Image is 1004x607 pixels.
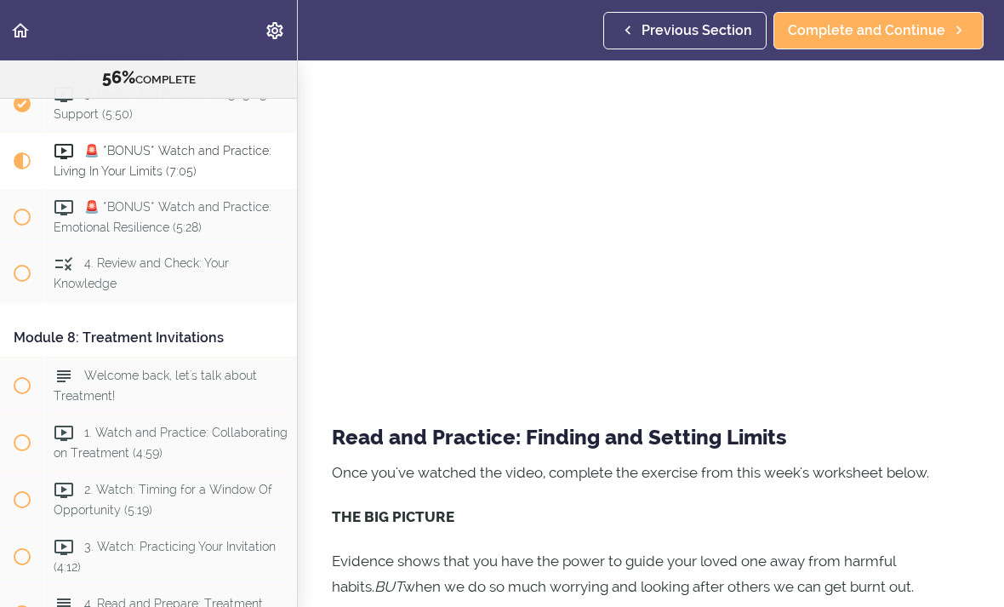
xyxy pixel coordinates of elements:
a: Previous Section [603,12,767,49]
span: Welcome back, let's talk about Treatment! [54,369,257,403]
span: 3. Watch: Practicing Your Invitation (4:12) [54,541,276,574]
span: when we do so much worrying and looking after others we can get burnt out. [403,578,914,595]
strong: Read and Practice: Finding and Setting Limits [332,425,786,450]
span: Previous Section [642,20,752,41]
span: 56% [102,67,135,88]
span: Evidence shows that you have the power to guide your loved one away from harmful habits. [332,553,896,595]
span: 🚨 *BONUS* Watch and Practice: Living In Your Limits (7:05) [54,144,271,177]
svg: Settings Menu [265,20,285,41]
iframe: Video Player [332,21,970,381]
svg: Back to course curriculum [10,20,31,41]
em: BUT [374,578,403,595]
span: 🚨 *BONUS* Watch and Practice: Emotional Resilience (5:28) [54,200,271,233]
span: 2. Watch: Timing for a Window Of Opportunity (5:19) [54,484,272,517]
span: Once you've watched the video, complete the exercise from this week's worksheet below. [332,464,929,481]
span: Complete and Continue [788,20,945,41]
span: 4. Review and Check: Your Knowledge [54,257,229,290]
span: 1. Watch and Practice: Collaborating on Treatment (4:59) [54,427,288,460]
a: Complete and Continue [773,12,984,49]
strong: THE BIG PICTURE [332,508,454,525]
div: COMPLETE [21,67,276,89]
